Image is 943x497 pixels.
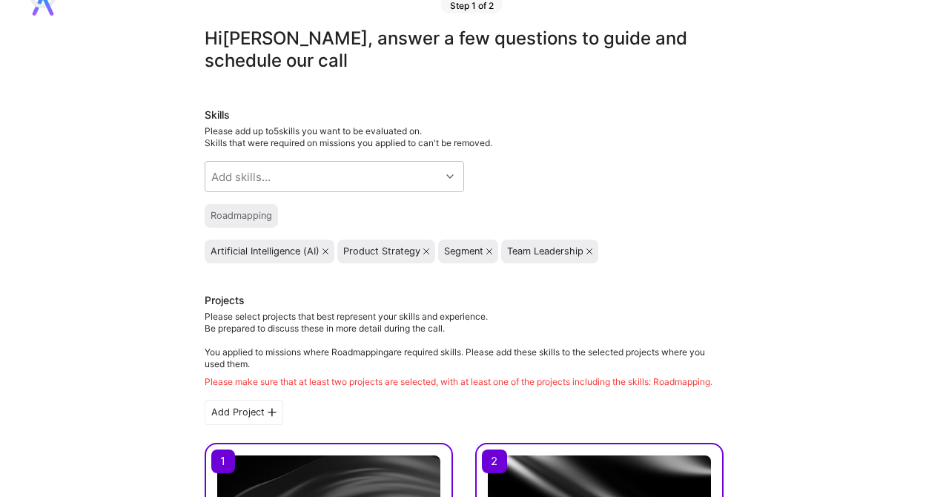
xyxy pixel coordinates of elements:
[268,408,277,417] i: icon PlusBlackFlat
[211,210,272,222] div: Roadmapping
[446,173,454,180] i: icon Chevron
[205,27,724,72] div: Hi [PERSON_NAME] , answer a few questions to guide and schedule our call
[205,400,283,425] div: Add Project
[205,311,724,388] div: Please select projects that best represent your skills and experience. Be prepared to discuss the...
[486,249,492,254] i: icon Close
[211,246,320,257] div: Artificial Intelligence (AI)
[211,169,271,185] div: Add skills...
[322,249,328,254] i: icon Close
[507,246,583,257] div: Team Leadership
[343,246,420,257] div: Product Strategy
[205,376,724,388] div: Please make sure that at least two projects are selected, with at least one of the projects inclu...
[444,246,483,257] div: Segment
[423,249,429,254] i: icon Close
[205,125,724,149] div: Please add up to 5 skills you want to be evaluated on.
[205,293,245,308] div: Projects
[205,137,492,148] span: Skills that were required on missions you applied to can't be removed.
[586,249,592,254] i: icon Close
[205,108,724,122] div: Skills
